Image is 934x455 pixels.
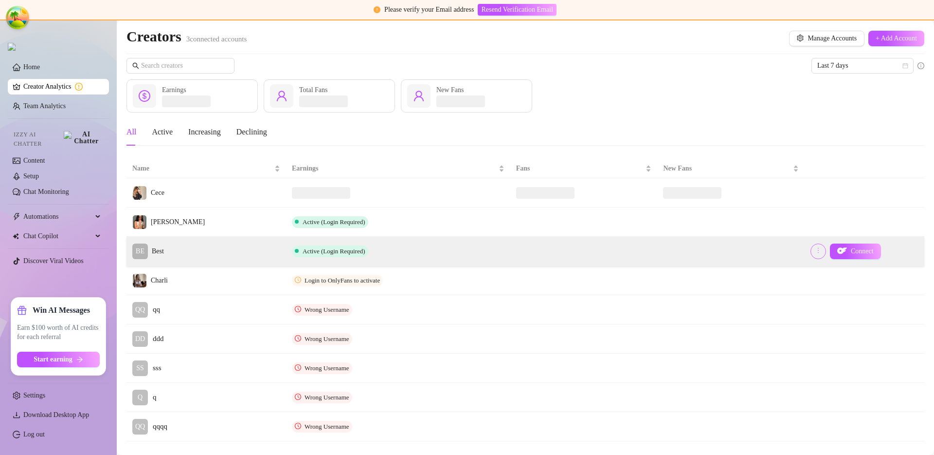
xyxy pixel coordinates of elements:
[126,126,136,138] div: All
[136,246,144,257] span: BE
[133,186,146,200] img: Cece
[141,60,221,71] input: Search creators
[23,172,39,180] a: Setup
[153,333,164,345] span: ddd
[868,31,924,46] button: + Add Account
[23,228,92,244] span: Chat Copilot
[34,356,72,363] span: Start earning
[17,352,100,367] button: Start earningarrow-right
[413,90,425,102] span: user
[153,392,157,403] span: q
[132,360,280,376] a: SSsss
[305,423,349,430] span: Wrong Username
[837,246,847,256] img: OF
[132,62,139,69] span: search
[808,35,857,42] span: Manage Accounts
[299,86,328,94] span: Total Fans
[13,213,20,221] span: thunderbolt
[917,62,924,69] span: info-circle
[830,244,881,259] button: OFConnect
[13,411,20,419] span: download
[663,163,791,174] span: New Fans
[23,411,89,418] span: Download Desktop App
[374,6,380,13] span: exclamation-circle
[295,423,301,429] span: clock-circle
[236,126,267,138] div: Declining
[132,302,280,318] a: QQqq
[23,188,69,195] a: Chat Monitoring
[133,215,146,229] img: Carmen
[153,421,167,433] span: qqqq
[657,159,805,178] th: New Fans
[132,390,280,405] a: Qq
[384,4,474,15] div: Please verify your Email address
[305,364,349,372] span: Wrong Username
[135,304,145,315] span: QQ
[132,163,272,174] span: Name
[815,247,822,254] span: more
[303,247,365,255] span: Active (Login Required)
[305,394,349,401] span: Wrong Username
[151,218,205,226] span: [PERSON_NAME]
[126,27,247,46] h2: Creators
[8,8,27,27] button: Open Tanstack query devtools
[76,356,83,363] span: arrow-right
[132,419,280,435] a: QQqqqq
[305,277,380,284] span: Login to OnlyFans to activate
[33,305,90,315] strong: Win AI Messages
[126,159,286,178] th: Name
[276,90,287,102] span: user
[478,4,556,16] button: Resend Verification Email
[153,304,160,316] span: qq
[23,63,40,71] a: Home
[151,277,168,284] span: Charli
[162,86,186,94] span: Earnings
[136,363,144,374] span: SS
[817,58,908,73] span: Last 7 days
[295,306,301,312] span: clock-circle
[139,90,150,102] span: dollar-circle
[295,335,301,341] span: clock-circle
[152,247,164,255] span: Best
[17,323,100,342] span: Earn $100 worth of AI credits for each referral
[295,364,301,371] span: clock-circle
[851,247,874,255] span: Connect
[13,233,19,240] img: Chat Copilot
[303,218,365,226] span: Active (Login Required)
[23,257,84,265] a: Discover Viral Videos
[135,334,145,344] span: DD
[797,35,804,41] span: setting
[188,126,221,138] div: Increasing
[152,126,173,138] div: Active
[138,392,143,403] span: Q
[23,392,45,399] a: Settings
[153,362,162,374] span: sss
[151,189,164,196] span: Cece
[135,421,145,432] span: QQ
[23,431,45,438] a: Log out
[133,274,146,287] img: Charli
[305,335,349,342] span: Wrong Username
[132,331,280,347] a: DDddd
[902,63,908,69] span: calendar
[23,157,45,164] a: Content
[789,31,864,46] button: Manage Accounts
[23,102,66,110] a: Team Analytics
[436,86,464,94] span: New Fans
[481,6,553,14] span: Resend Verification Email
[8,43,16,51] img: logo.svg
[295,394,301,400] span: clock-circle
[17,305,27,315] span: gift
[23,209,92,225] span: Automations
[64,131,101,145] img: AI Chatter
[14,130,60,149] span: Izzy AI Chatter
[516,163,644,174] span: Fans
[186,35,247,43] span: 3 connected accounts
[292,163,497,174] span: Earnings
[510,159,658,178] th: Fans
[295,277,301,283] span: clock-circle
[876,35,917,42] span: + Add Account
[23,79,101,95] a: Creator Analytics exclamation-circle
[286,159,510,178] th: Earnings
